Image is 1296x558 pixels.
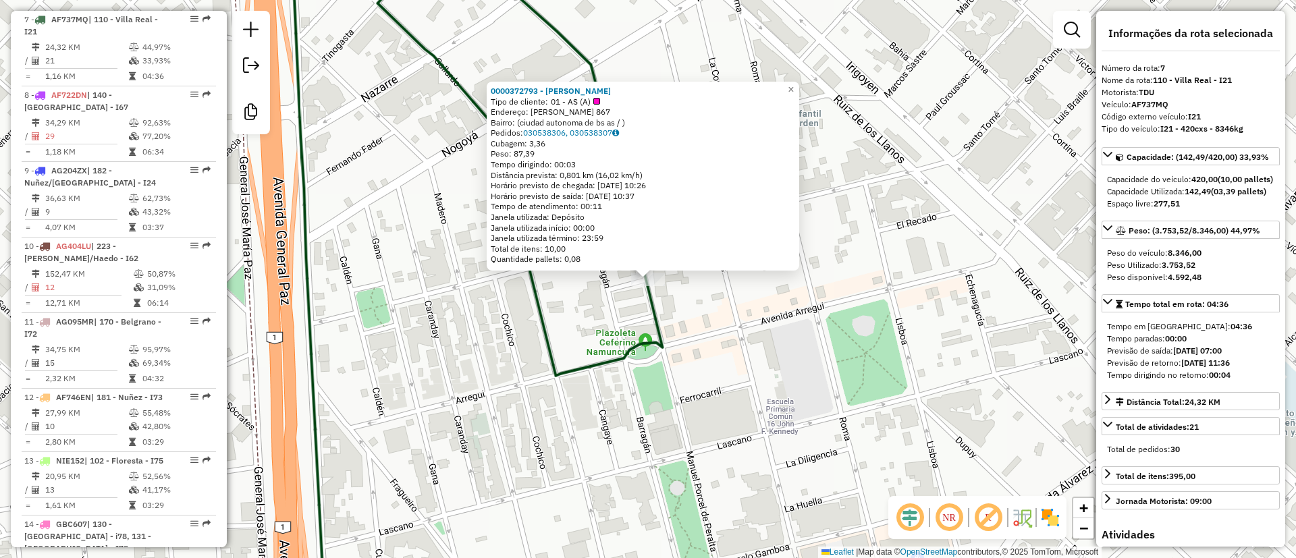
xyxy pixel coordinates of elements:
[1102,27,1280,40] h4: Informações da rota selecionada
[1079,499,1088,516] span: +
[1160,63,1165,73] strong: 7
[32,283,40,291] i: Total de Atividades
[45,372,128,385] td: 2,32 KM
[134,270,144,278] i: % de utilização do peso
[32,57,40,65] i: Total de Atividades
[1102,294,1280,312] a: Tempo total em rota: 04:36
[142,69,210,83] td: 04:36
[1079,520,1088,536] span: −
[1107,259,1274,271] div: Peso Utilizado:
[45,470,128,483] td: 20,95 KM
[45,130,128,143] td: 29
[491,244,795,254] div: Total de itens: 10,00
[45,192,128,205] td: 36,63 KM
[190,166,198,174] em: Opções
[190,317,198,325] em: Opções
[45,499,128,512] td: 1,61 KM
[24,165,156,188] span: 9 -
[24,316,161,339] span: 11 -
[129,223,136,231] i: Tempo total em rota
[142,116,210,130] td: 92,63%
[45,435,128,449] td: 2,80 KM
[142,343,210,356] td: 95,97%
[24,519,151,553] span: 14 -
[491,170,795,181] div: Distância prevista: 0,801 km (16,02 km/h)
[56,455,84,466] span: NIE152
[45,281,133,294] td: 12
[1011,507,1033,528] img: Fluxo de ruas
[146,296,211,310] td: 06:14
[142,420,210,433] td: 42,80%
[56,316,94,327] span: AG095MR
[51,14,88,24] span: AF737MQ
[783,82,799,98] a: Close popup
[551,96,600,107] span: 01 - AS (A)
[24,14,158,36] span: | 110 - Villa Real - I21
[24,145,31,159] td: =
[24,14,158,36] span: 7 -
[45,205,128,219] td: 9
[1153,75,1232,85] strong: 110 - Villa Real - I21
[45,343,128,356] td: 34,75 KM
[491,191,795,202] div: Horário previsto de saída: [DATE] 10:37
[24,165,156,188] span: | 182 - Nuñez/[GEOGRAPHIC_DATA] - I24
[1102,86,1280,99] div: Motorista:
[84,455,163,466] span: | 102 - Floresta - I75
[142,435,210,449] td: 03:29
[24,392,163,402] span: 12 -
[202,15,211,23] em: Rota exportada
[1102,74,1280,86] div: Nome da rota:
[933,501,965,534] span: Ocultar NR
[491,223,795,233] div: Janela utilizada início: 00:00
[1102,147,1280,165] a: Capacidade: (142,49/420,00) 33,93%
[129,132,139,140] i: % de utilização da cubagem
[142,221,210,234] td: 03:37
[142,192,210,205] td: 62,73%
[821,547,854,557] a: Leaflet
[1218,174,1273,184] strong: (10,00 pallets)
[1107,248,1201,258] span: Peso do veículo:
[24,54,31,67] td: /
[142,145,210,159] td: 06:34
[129,72,136,80] i: Tempo total em rota
[1102,168,1280,215] div: Capacidade: (142,49/420,00) 33,93%
[1170,444,1180,454] strong: 30
[129,43,139,51] i: % de utilização do peso
[1160,123,1243,134] strong: I21 - 420cxs - 8346kg
[45,116,128,130] td: 34,29 KM
[1168,272,1201,282] strong: 4.592,48
[32,208,40,216] i: Total de Atividades
[24,296,31,310] td: =
[1107,333,1274,345] div: Tempo paradas:
[491,148,535,159] span: Peso: 87,39
[1188,111,1201,121] strong: I21
[1173,345,1222,356] strong: [DATE] 07:00
[1168,248,1201,258] strong: 8.346,00
[129,374,136,383] i: Tempo total em rota
[24,372,31,385] td: =
[24,130,31,143] td: /
[491,86,611,96] a: 0000372793 - [PERSON_NAME]
[1107,345,1274,357] div: Previsão de saída:
[24,499,31,512] td: =
[491,86,795,264] div: Tempo de atendimento: 00:11
[129,345,139,354] i: % de utilização do peso
[1211,186,1266,196] strong: (03,39 pallets)
[32,422,40,430] i: Total de Atividades
[45,54,128,67] td: 21
[491,128,795,138] div: Pedidos:
[129,57,139,65] i: % de utilização da cubagem
[129,438,136,446] i: Tempo total em rota
[24,90,128,112] span: | 140 - [GEOGRAPHIC_DATA] - I67
[1073,498,1093,518] a: Zoom in
[788,84,794,95] span: ×
[45,483,128,497] td: 13
[190,456,198,464] em: Opções
[491,138,545,148] span: Cubagem: 3,36
[1191,174,1218,184] strong: 420,00
[1185,397,1220,407] span: 24,32 KM
[24,356,31,370] td: /
[818,547,1102,558] div: Map data © contributors,© 2025 TomTom, Microsoft
[1116,422,1199,432] span: Total de atividades:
